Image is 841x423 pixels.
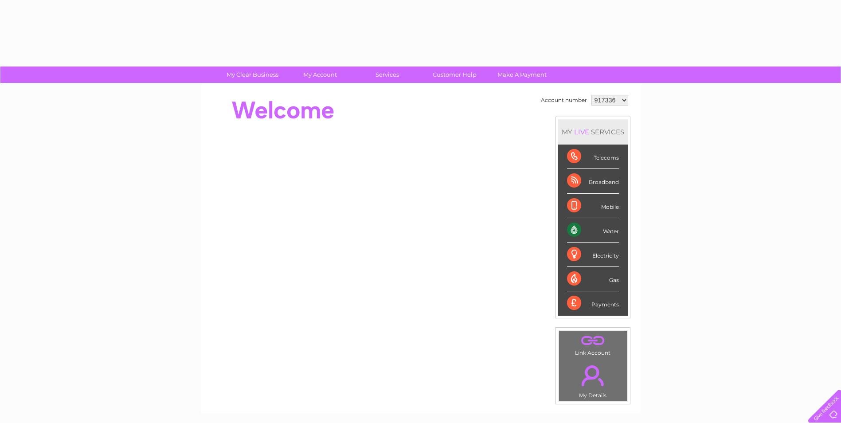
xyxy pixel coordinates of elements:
a: Services [351,67,424,83]
div: Broadband [567,169,619,193]
div: Payments [567,291,619,315]
div: Mobile [567,194,619,218]
td: My Details [559,358,627,401]
a: My Clear Business [216,67,289,83]
div: LIVE [572,128,591,136]
a: Make A Payment [485,67,559,83]
a: My Account [283,67,356,83]
div: MY SERVICES [558,119,628,145]
a: Customer Help [418,67,491,83]
div: Water [567,218,619,243]
a: . [561,360,625,391]
div: Electricity [567,243,619,267]
div: Telecoms [567,145,619,169]
td: Link Account [559,330,627,358]
a: . [561,333,625,349]
td: Account number [539,93,589,108]
div: Gas [567,267,619,291]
